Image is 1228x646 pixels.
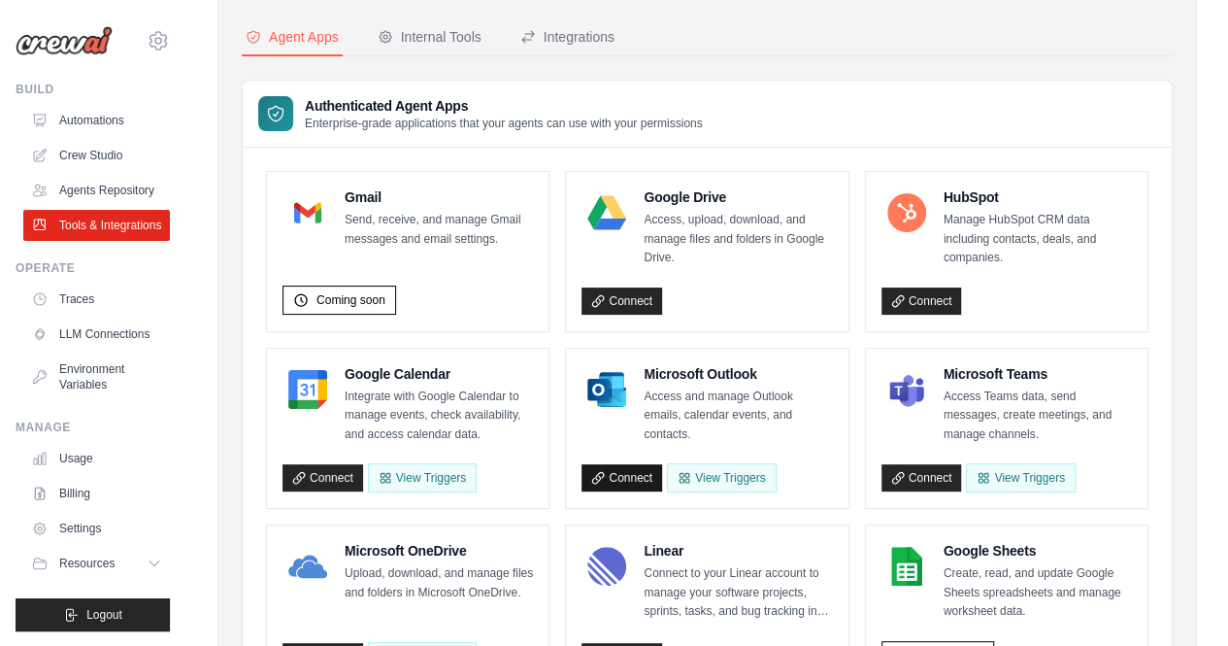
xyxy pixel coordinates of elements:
[23,210,170,241] a: Tools & Integrations
[345,187,533,207] h4: Gmail
[23,175,170,206] a: Agents Repository
[644,541,832,561] h4: Linear
[16,82,170,97] div: Build
[345,388,533,445] p: Integrate with Google Calendar to manage events, check availability, and access calendar data.
[516,19,618,56] button: Integrations
[345,541,533,561] h4: Microsoft OneDrive
[944,541,1132,561] h4: Google Sheets
[345,211,533,249] p: Send, receive, and manage Gmail messages and email settings.
[246,27,339,47] div: Agent Apps
[887,193,926,232] img: HubSpot Logo
[944,388,1132,445] p: Access Teams data, send messages, create meetings, and manage channels.
[944,211,1132,268] p: Manage HubSpot CRM data including contacts, deals, and companies.
[59,556,115,571] span: Resources
[345,564,533,602] p: Upload, download, and manage files and folders in Microsoft OneDrive.
[288,370,327,409] img: Google Calendar Logo
[305,116,703,131] p: Enterprise-grade applications that your agents can use with your permissions
[881,288,962,315] a: Connect
[881,464,962,492] a: Connect
[288,547,327,586] img: Microsoft OneDrive Logo
[16,26,113,55] img: Logo
[644,211,832,268] p: Access, upload, download, and manage files and folders in Google Drive.
[944,564,1132,622] p: Create, read, and update Google Sheets spreadsheets and manage worksheet data.
[587,370,626,409] img: Microsoft Outlook Logo
[581,288,662,315] a: Connect
[520,27,614,47] div: Integrations
[587,547,626,586] img: Linear Logo
[16,420,170,435] div: Manage
[581,464,662,492] a: Connect
[644,187,832,207] h4: Google Drive
[23,478,170,509] a: Billing
[345,364,533,384] h4: Google Calendar
[887,547,926,586] img: Google Sheets Logo
[16,260,170,276] div: Operate
[966,463,1075,493] : View Triggers
[23,140,170,171] a: Crew Studio
[944,187,1132,207] h4: HubSpot
[887,370,926,409] img: Microsoft Teams Logo
[86,607,122,623] span: Logout
[23,513,170,544] a: Settings
[242,19,343,56] button: Agent Apps
[378,27,481,47] div: Internal Tools
[23,284,170,315] a: Traces
[23,319,170,350] a: LLM Connections
[16,598,170,631] button: Logout
[23,443,170,474] a: Usage
[23,105,170,136] a: Automations
[587,193,626,232] img: Google Drive Logo
[667,463,776,493] : View Triggers
[23,354,170,400] a: Environment Variables
[644,388,832,445] p: Access and manage Outlook emails, calendar events, and contacts.
[288,193,327,232] img: Gmail Logo
[282,464,363,492] a: Connect
[305,96,703,116] h3: Authenticated Agent Apps
[944,364,1132,384] h4: Microsoft Teams
[644,564,832,622] p: Connect to your Linear account to manage your software projects, sprints, tasks, and bug tracking...
[316,292,385,308] span: Coming soon
[644,364,832,384] h4: Microsoft Outlook
[374,19,485,56] button: Internal Tools
[23,548,170,579] button: Resources
[368,463,477,493] button: View Triggers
